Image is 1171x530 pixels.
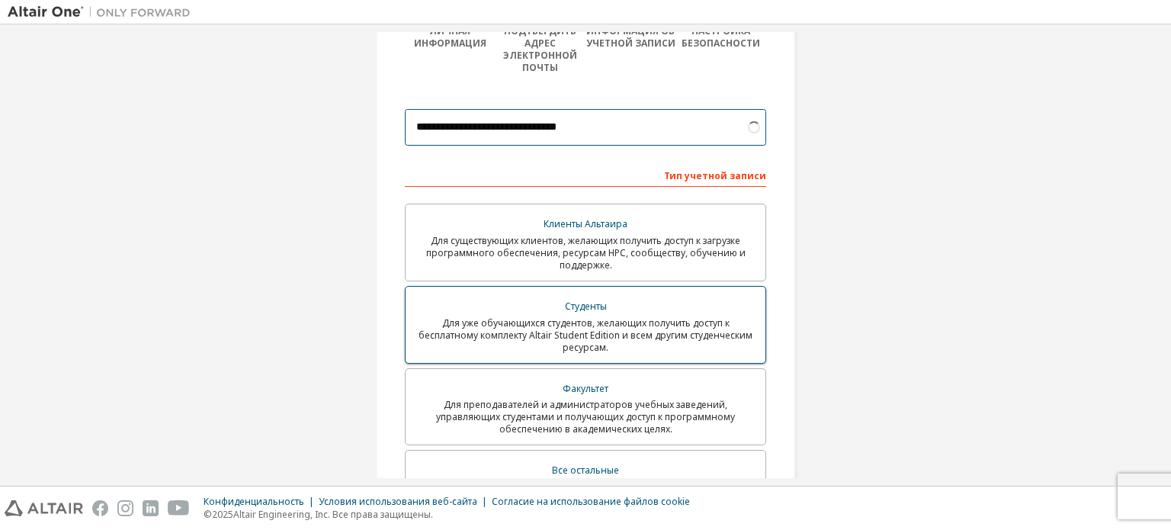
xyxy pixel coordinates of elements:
font: Все остальные [552,464,619,477]
img: linkedin.svg [143,500,159,516]
font: Для преподавателей и администраторов учебных заведений, управляющих студентами и получающих досту... [436,398,735,435]
img: youtube.svg [168,500,190,516]
font: Altair Engineering, Inc. Все права защищены. [233,508,433,521]
font: Личная информация [414,24,486,50]
font: Для существующих клиентов, желающих получить доступ к загрузке программного обеспечения, ресурсам... [426,234,746,271]
img: altair_logo.svg [5,500,83,516]
img: facebook.svg [92,500,108,516]
font: Условия использования веб-сайта [319,495,477,508]
font: Для уже обучающихся студентов, желающих получить доступ к бесплатному комплекту Altair Student Ed... [419,316,752,354]
img: Альтаир Один [8,5,198,20]
img: instagram.svg [117,500,133,516]
font: © [204,508,212,521]
font: Студенты [565,300,607,313]
font: 2025 [212,508,233,521]
font: Факультет [563,382,608,395]
font: Клиенты Альтаира [544,217,627,230]
font: Согласие на использование файлов cookie [492,495,690,508]
font: Конфиденциальность [204,495,304,508]
font: Настройка безопасности [682,24,760,50]
font: Подтвердить адрес электронной почты [503,24,577,74]
font: Тип учетной записи [664,169,766,182]
font: Информация об учетной записи [586,24,675,50]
